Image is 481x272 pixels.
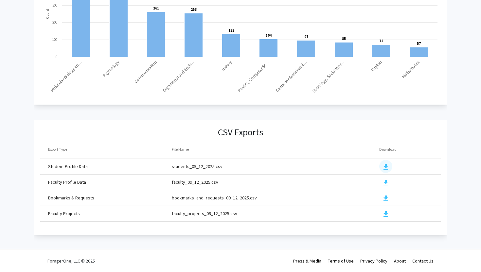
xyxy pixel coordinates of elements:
mat-icon: download [382,163,390,171]
td: Bookmarks & Requests [40,190,172,206]
a: Contact Us [412,258,434,264]
a: Press & Media [293,258,321,264]
td: Faculty Profile Data [40,174,172,190]
mat-icon: download [382,195,390,202]
text: Mathematics [401,59,421,79]
h3: CSV Exports [218,127,263,138]
th: File Name [172,140,379,159]
text: 200 [52,20,57,25]
td: faculty_09_12_2025.csv [172,174,379,190]
text: 97 [304,34,308,39]
td: Student Profile Data [40,159,172,174]
text: 300 [52,3,57,8]
text: History [220,59,233,72]
a: Terms of Use [328,258,354,264]
text: Sociology, Social Wor… [311,59,346,94]
text: 72 [379,39,383,43]
td: Faculty Projects [40,206,172,221]
text: Molecular Biology an… [49,59,83,93]
mat-icon: download [382,210,390,218]
text: Communication [133,59,158,84]
text: 253 [191,7,197,12]
text: Center for Sustainabil… [275,59,308,93]
text: 261 [153,6,159,10]
iframe: Chat [5,243,28,267]
text: 0 [56,55,57,59]
text: English [370,59,383,73]
td: bookmarks_and_requests_09_12_2025.csv [172,190,379,206]
th: Export Type [40,140,172,159]
text: 104 [266,33,272,38]
a: About [394,258,406,264]
text: 85 [342,36,346,41]
a: Privacy Policy [360,258,387,264]
text: Psychology [102,59,120,78]
td: faculty_projects_09_12_2025.csv [172,206,379,221]
text: Organismal and Envir… [162,59,195,93]
text: 57 [417,41,421,46]
text: Count [45,8,49,19]
text: Physics, Computer Sc… [237,59,271,93]
td: students_09_12_2025.csv [172,159,379,174]
text: 100 [52,37,57,42]
text: 133 [228,28,234,33]
mat-icon: download [382,179,390,187]
th: Download [379,140,441,159]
